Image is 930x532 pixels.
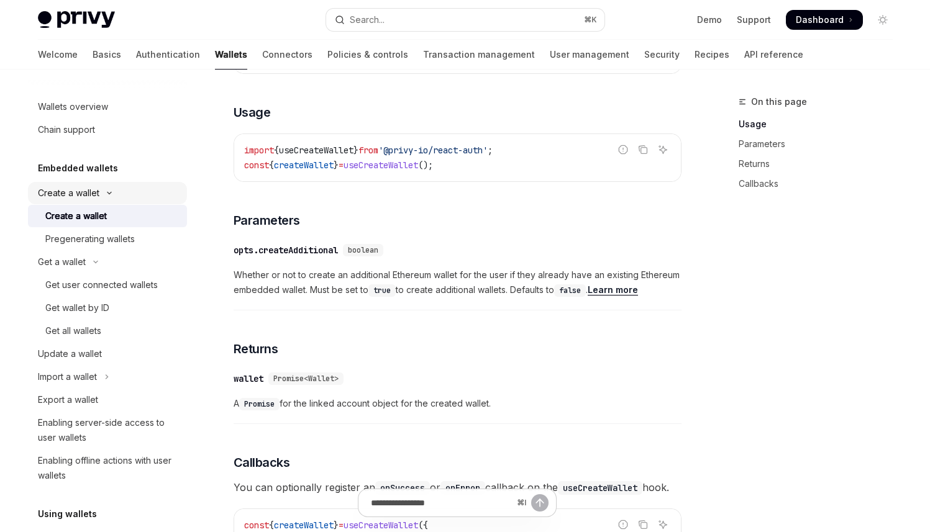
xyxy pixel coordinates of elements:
[635,142,651,158] button: Copy the contents from the code block
[28,251,187,273] button: Toggle Get a wallet section
[488,145,493,156] span: ;
[378,145,488,156] span: '@privy-io/react-auth'
[269,160,274,171] span: {
[796,14,844,26] span: Dashboard
[588,284,638,295] a: Learn more
[38,453,180,483] div: Enabling offline actions with user wallets
[28,119,187,141] a: Chain support
[234,340,278,358] span: Returns
[28,366,187,388] button: Toggle Import a wallet section
[554,284,586,297] code: false
[739,114,903,134] a: Usage
[339,160,344,171] span: =
[28,389,187,411] a: Export a wallet
[550,40,629,70] a: User management
[584,15,597,25] span: ⌘ K
[28,96,187,118] a: Wallets overview
[28,274,187,296] a: Get user connected wallets
[739,174,903,194] a: Callbacks
[93,40,121,70] a: Basics
[375,481,430,495] code: onSuccess
[358,145,378,156] span: from
[353,145,358,156] span: }
[45,300,109,315] div: Get wallet by ID
[38,346,102,361] div: Update a wallet
[344,160,418,171] span: useCreateWallet
[28,412,187,449] a: Enabling server-side access to user wallets
[744,40,803,70] a: API reference
[531,494,549,512] button: Send message
[368,284,396,297] code: true
[615,142,631,158] button: Report incorrect code
[38,186,99,201] div: Create a wallet
[234,104,271,121] span: Usage
[28,205,187,227] a: Create a wallet
[28,297,187,319] a: Get wallet by ID
[234,372,263,385] div: wallet
[695,40,729,70] a: Recipes
[786,10,863,30] a: Dashboard
[751,94,807,109] span: On this page
[45,209,107,223] div: Create a wallet
[215,40,247,70] a: Wallets
[239,398,280,410] code: Promise
[234,268,682,297] span: Whether or not to create an additional Ethereum wallet for the user if they already have an exist...
[38,392,98,407] div: Export a wallet
[739,154,903,174] a: Returns
[234,396,682,411] span: A for the linked account object for the created wallet.
[371,489,512,516] input: Ask a question...
[737,14,771,26] a: Support
[38,122,95,137] div: Chain support
[234,212,300,229] span: Parameters
[697,14,722,26] a: Demo
[28,182,187,204] button: Toggle Create a wallet section
[279,145,353,156] span: useCreateWallet
[739,134,903,154] a: Parameters
[350,12,385,27] div: Search...
[244,160,269,171] span: const
[644,40,680,70] a: Security
[45,232,135,246] div: Pregenerating wallets
[274,160,334,171] span: createWallet
[38,255,86,269] div: Get a wallet
[423,40,535,70] a: Transaction management
[327,40,408,70] a: Policies & controls
[38,415,180,445] div: Enabling server-side access to user wallets
[334,160,339,171] span: }
[28,343,187,365] a: Update a wallet
[348,245,378,255] span: boolean
[418,160,433,171] span: ();
[234,479,682,496] span: You can optionally register an or callback on the hook.
[38,99,108,114] div: Wallets overview
[234,244,338,256] div: opts.createAdditional
[28,228,187,250] a: Pregenerating wallets
[558,481,642,495] code: useCreateWallet
[655,142,671,158] button: Ask AI
[326,9,604,31] button: Open search
[28,320,187,342] a: Get all wallets
[274,145,279,156] span: {
[38,40,78,70] a: Welcome
[234,454,290,471] span: Callbacks
[38,369,97,384] div: Import a wallet
[38,161,118,176] h5: Embedded wallets
[262,40,312,70] a: Connectors
[136,40,200,70] a: Authentication
[440,481,485,495] code: onError
[28,449,187,487] a: Enabling offline actions with user wallets
[38,507,97,521] h5: Using wallets
[38,11,115,29] img: light logo
[45,323,101,338] div: Get all wallets
[244,145,274,156] span: import
[45,277,158,292] div: Get user connected wallets
[873,10,893,30] button: Toggle dark mode
[273,374,339,384] span: Promise<Wallet>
